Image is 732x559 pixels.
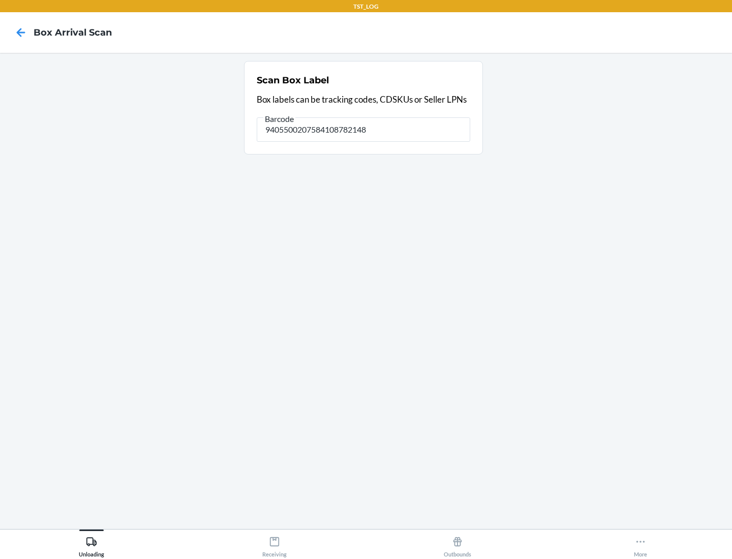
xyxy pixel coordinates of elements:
[444,532,471,557] div: Outbounds
[257,117,470,142] input: Barcode
[353,2,379,11] p: TST_LOG
[263,114,295,124] span: Barcode
[183,530,366,557] button: Receiving
[79,532,104,557] div: Unloading
[257,93,470,106] p: Box labels can be tracking codes, CDSKUs or Seller LPNs
[257,74,329,87] h2: Scan Box Label
[262,532,287,557] div: Receiving
[634,532,647,557] div: More
[549,530,732,557] button: More
[34,26,112,39] h4: Box Arrival Scan
[366,530,549,557] button: Outbounds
